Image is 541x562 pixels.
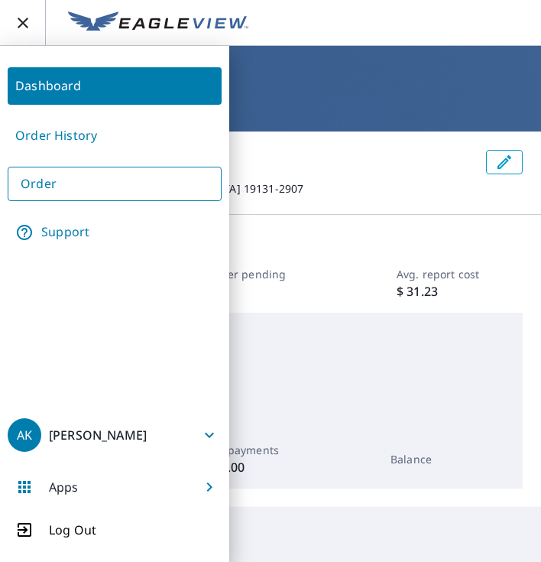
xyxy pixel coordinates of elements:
p: 2025 Year To Date [31,417,510,436]
p: Prepayments [211,442,331,458]
div: AK [8,418,41,452]
p: Apps [49,478,79,496]
button: Apps [8,469,222,505]
p: Avg. report cost [397,266,523,282]
img: EV Logo [68,11,248,34]
a: Support [8,213,222,252]
button: AK[PERSON_NAME] [8,417,222,453]
p: Home Genius Exteriors [18,150,474,168]
p: Balance [390,451,510,467]
p: Membership Level [31,325,510,346]
a: Pricing and membership levels [31,381,510,399]
p: [PERSON_NAME] [49,427,147,443]
p: 1 Winding Dr [18,168,474,182]
a: Order [8,167,222,201]
p: Recent Orders [37,538,504,558]
button: Log Out [8,521,222,539]
p: 47 [208,282,334,300]
p: Log Out [49,521,96,539]
p: [GEOGRAPHIC_DATA], [GEOGRAPHIC_DATA] 19131-2907 [18,182,474,196]
p: Account Summary [18,233,523,254]
h1: Dashboard [18,89,523,120]
p: Order pending [208,266,334,282]
a: Dashboard [8,67,222,105]
p: $ 31.23 [397,282,523,300]
p: $ 0.00 [211,458,331,476]
a: Order History [8,117,222,154]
